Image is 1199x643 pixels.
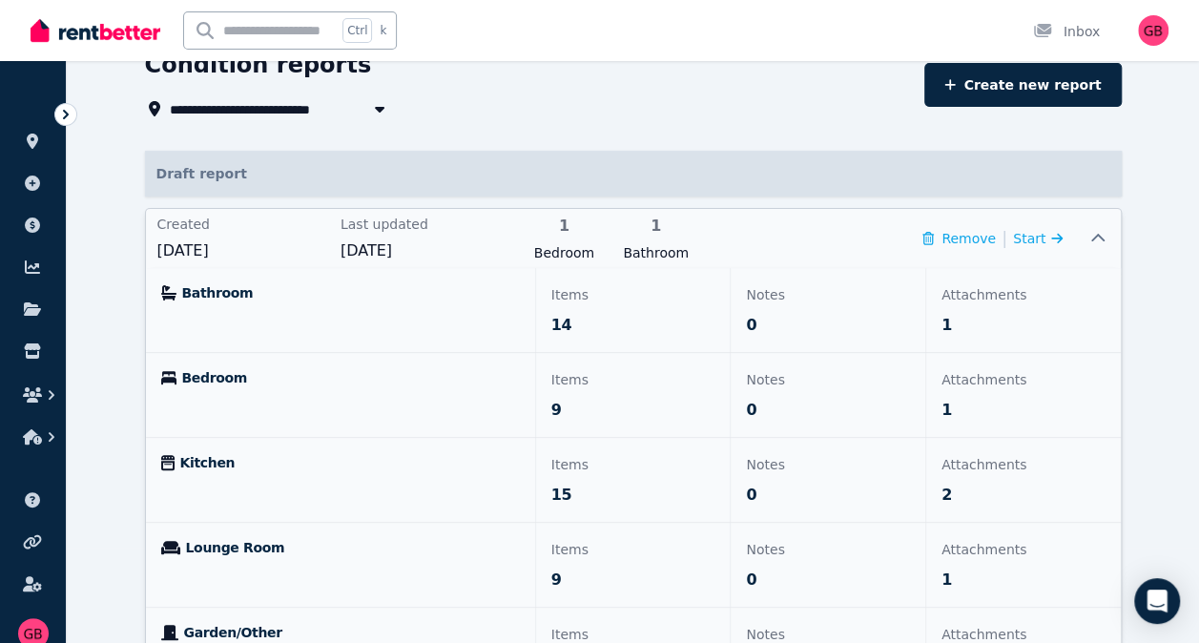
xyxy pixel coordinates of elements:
a: Create new report [924,63,1121,107]
span: 1 [524,215,604,238]
span: 2 [941,484,952,507]
span: 14 [551,314,571,337]
p: Attachments [941,368,1106,391]
button: Remove [922,229,996,248]
p: Notes [746,453,910,476]
span: 0 [746,484,756,507]
span: Kitchen [180,453,236,472]
p: Notes [746,538,910,561]
div: Open Intercom Messenger [1134,578,1180,624]
span: 1 [941,399,952,422]
span: | [1002,225,1007,252]
p: Notes [746,368,910,391]
span: Bedroom [182,368,247,387]
span: Start [1013,231,1045,246]
span: [DATE] [157,239,329,262]
div: Inbox [1033,22,1100,41]
span: 1 [941,314,952,337]
span: 0 [746,399,756,422]
span: Last updated [341,215,512,234]
p: Attachments [941,538,1106,561]
p: Items [551,538,715,561]
p: Attachments [941,283,1106,306]
span: Created [157,215,329,234]
span: Bedroom [524,243,604,262]
span: 1 [941,569,952,591]
span: Garden/Other [184,623,282,642]
img: RentBetter [31,16,160,45]
p: Draft report [145,151,1122,197]
p: Items [551,283,715,306]
span: 0 [746,314,756,337]
span: Bathroom [615,243,695,262]
img: Gemma Birch [1138,15,1168,46]
span: k [380,23,386,38]
span: 9 [551,399,562,422]
p: Notes [746,283,910,306]
span: 1 [615,215,695,238]
span: 0 [746,569,756,591]
p: Items [551,368,715,391]
span: Lounge Room [186,538,285,557]
span: Ctrl [342,18,372,43]
span: [DATE] [341,239,512,262]
p: Items [551,453,715,476]
span: 9 [551,569,562,591]
p: Attachments [941,453,1106,476]
h1: Condition reports [145,50,372,80]
span: Bathroom [182,283,254,302]
span: 15 [551,484,571,507]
